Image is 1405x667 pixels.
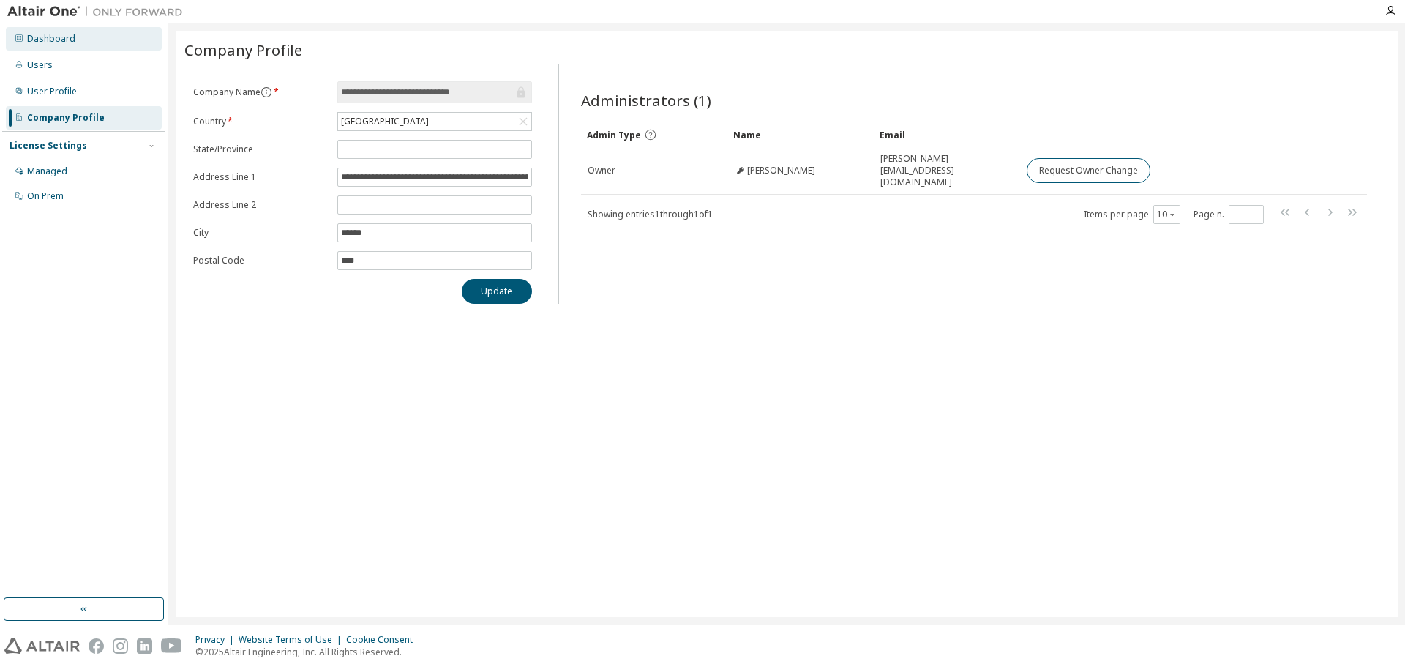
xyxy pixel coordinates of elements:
span: Administrators (1) [581,90,711,111]
div: [GEOGRAPHIC_DATA] [339,113,431,130]
button: Request Owner Change [1027,158,1150,183]
div: Website Terms of Use [239,634,346,646]
div: License Settings [10,140,87,152]
div: Cookie Consent [346,634,421,646]
span: [PERSON_NAME][EMAIL_ADDRESS][DOMAIN_NAME] [880,153,1014,188]
div: Privacy [195,634,239,646]
label: State/Province [193,144,329,155]
label: Postal Code [193,255,329,267]
img: youtube.svg [161,638,182,654]
div: Users [27,59,53,71]
span: Items per page [1084,205,1180,224]
img: instagram.svg [113,638,128,654]
div: [GEOGRAPHIC_DATA] [338,113,531,130]
div: Dashboard [27,33,75,45]
span: Company Profile [184,40,302,60]
label: Company Name [193,86,329,98]
span: Admin Type [587,129,641,141]
label: Country [193,116,329,127]
span: [PERSON_NAME] [747,165,815,176]
div: User Profile [27,86,77,97]
label: Address Line 1 [193,171,329,183]
div: On Prem [27,190,64,202]
button: 10 [1157,209,1177,220]
p: © 2025 Altair Engineering, Inc. All Rights Reserved. [195,646,421,658]
label: Address Line 2 [193,199,329,211]
img: Altair One [7,4,190,19]
div: Name [733,123,868,146]
img: facebook.svg [89,638,104,654]
span: Showing entries 1 through 1 of 1 [588,208,713,220]
span: Owner [588,165,615,176]
span: Page n. [1194,205,1264,224]
img: altair_logo.svg [4,638,80,654]
div: Email [880,123,1014,146]
button: Update [462,279,532,304]
button: information [261,86,272,98]
div: Managed [27,165,67,177]
label: City [193,227,329,239]
img: linkedin.svg [137,638,152,654]
div: Company Profile [27,112,105,124]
